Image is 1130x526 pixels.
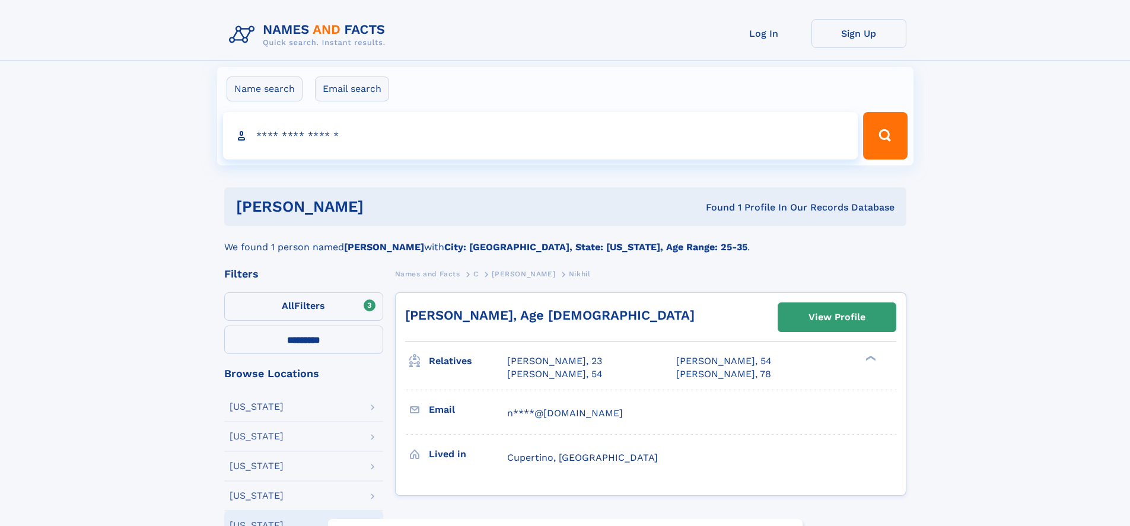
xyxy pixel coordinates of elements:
[444,241,747,253] b: City: [GEOGRAPHIC_DATA], State: [US_STATE], Age Range: 25-35
[224,368,383,379] div: Browse Locations
[224,19,395,51] img: Logo Names and Facts
[395,266,460,281] a: Names and Facts
[223,112,858,160] input: search input
[224,269,383,279] div: Filters
[230,461,284,471] div: [US_STATE]
[473,266,479,281] a: C
[230,432,284,441] div: [US_STATE]
[405,308,695,323] a: [PERSON_NAME], Age [DEMOGRAPHIC_DATA]
[808,304,865,331] div: View Profile
[315,76,389,101] label: Email search
[429,400,507,420] h3: Email
[344,241,424,253] b: [PERSON_NAME]
[676,355,772,368] a: [PERSON_NAME], 54
[863,112,907,160] button: Search Button
[507,452,658,463] span: Cupertino, [GEOGRAPHIC_DATA]
[429,351,507,371] h3: Relatives
[717,19,811,48] a: Log In
[230,491,284,501] div: [US_STATE]
[492,270,555,278] span: [PERSON_NAME]
[778,303,896,331] a: View Profile
[282,300,294,311] span: All
[507,355,602,368] a: [PERSON_NAME], 23
[862,355,877,362] div: ❯
[429,444,507,464] h3: Lived in
[507,368,603,381] a: [PERSON_NAME], 54
[224,292,383,321] label: Filters
[492,266,555,281] a: [PERSON_NAME]
[811,19,906,48] a: Sign Up
[569,270,591,278] span: Nikhil
[676,368,771,381] a: [PERSON_NAME], 78
[534,201,895,214] div: Found 1 Profile In Our Records Database
[224,226,906,254] div: We found 1 person named with .
[236,199,535,214] h1: [PERSON_NAME]
[473,270,479,278] span: C
[227,76,303,101] label: Name search
[230,402,284,412] div: [US_STATE]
